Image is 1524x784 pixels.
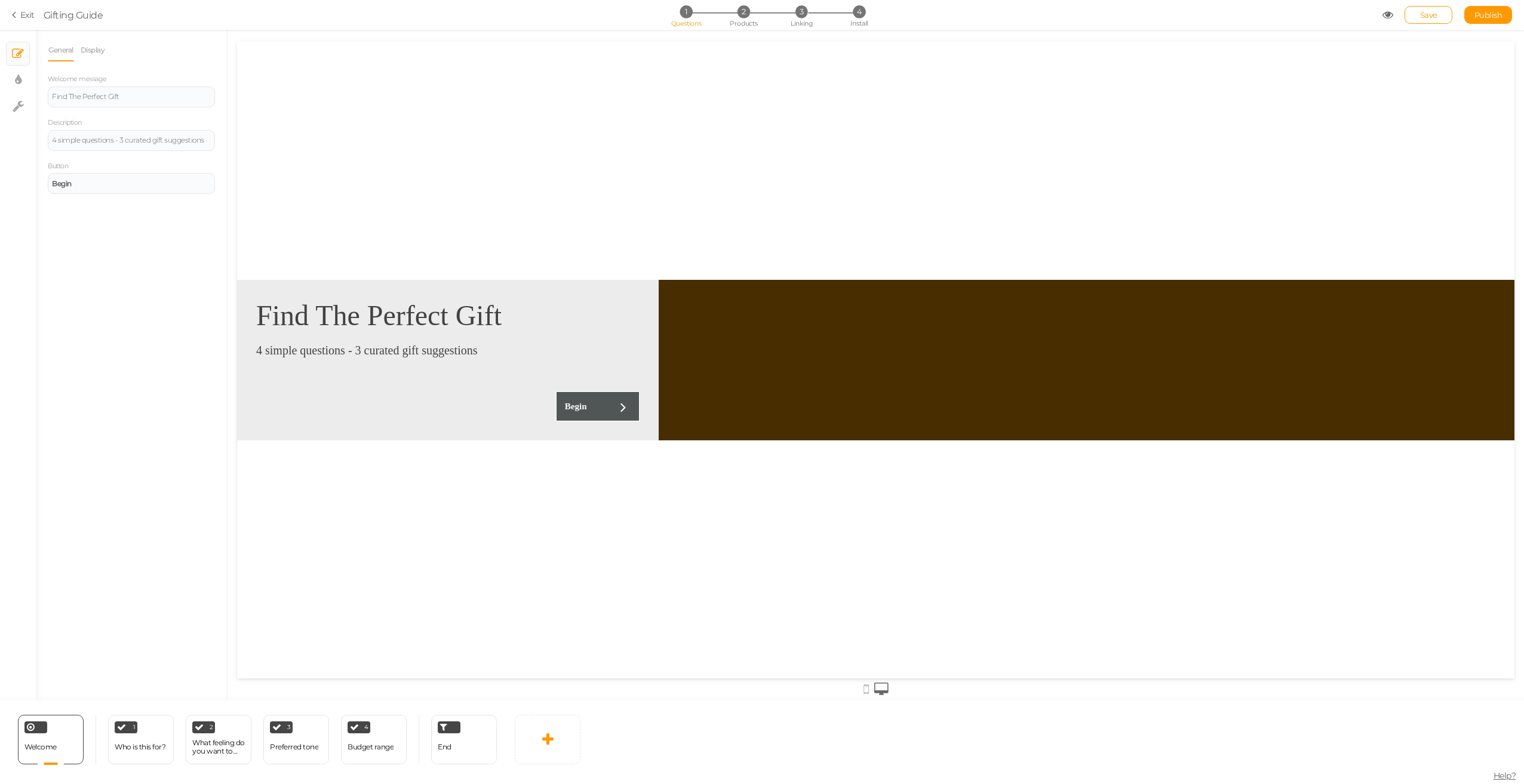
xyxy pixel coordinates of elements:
li: 4 Install [831,5,887,18]
div: Find The Perfect Gift [19,257,402,290]
label: Button [48,162,68,171]
label: Welcome message [48,75,107,84]
span: Save [1420,10,1437,20]
div: 3 Preferred tone [263,715,329,764]
span: Welcome [24,742,57,751]
div: Budget range [348,743,394,751]
li: 2 Products [716,5,772,18]
span: Linking [791,19,812,27]
span: 1 [680,5,692,18]
span: 3 [287,724,291,730]
div: 4 Budget range [341,715,407,764]
span: 2 [210,724,213,730]
span: Products [730,19,758,27]
div: Find The Perfect Gift [52,93,211,100]
div: 1 Who is this for? [108,715,174,764]
span: Publish [1474,10,1503,20]
span: 1 [133,724,136,730]
div: Welcome [18,715,84,764]
li: 1 Questions [658,5,714,18]
div: 4 simple questions - 3 curated gift suggestions [19,302,402,316]
span: 3 [795,5,808,18]
span: 4 [853,5,865,18]
span: Help? [1494,770,1516,781]
label: Description [48,119,82,127]
span: Questions [671,19,702,27]
span: 2 [738,5,750,18]
a: Exit [12,9,35,21]
span: End [438,742,451,751]
a: Display [80,39,106,61]
li: 3 Linking [774,5,829,18]
span: 4 [364,724,368,730]
a: General [48,39,74,61]
div: 4 simple questions - 3 curated gift suggestions [52,137,211,144]
div: Save [1405,6,1452,24]
strong: Begin [52,179,72,188]
div: What feeling do you want to convey? [192,739,245,755]
div: 2 What feeling do you want to convey? [186,715,251,764]
strong: Begin [328,360,350,369]
span: Install [850,19,868,27]
div: End [431,715,497,764]
div: Preferred tone [270,743,318,751]
div: Who is this for? [115,743,165,751]
div: Gifting Guide [44,8,103,22]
